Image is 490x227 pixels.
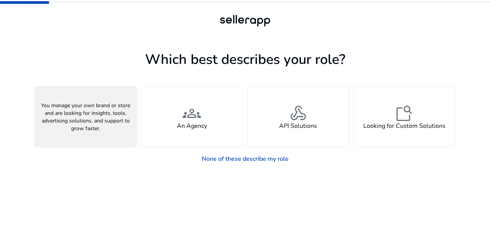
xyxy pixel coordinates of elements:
h4: An Agency [177,122,207,130]
button: feature_searchLooking for Custom Solutions [353,86,456,147]
h4: Looking for Custom Solutions [363,122,446,130]
h4: API Solutions [279,122,317,130]
span: feature_search [395,104,413,122]
a: None of these describe my role [196,151,295,167]
button: webhookAPI Solutions [247,86,350,147]
button: groupsAn Agency [141,86,243,147]
button: You manage your own brand or store and are looking for insights, tools, advertising solutions, an... [34,86,137,147]
span: groups [183,104,201,122]
span: webhook [289,104,307,122]
h1: Which best describes your role? [34,51,456,68]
